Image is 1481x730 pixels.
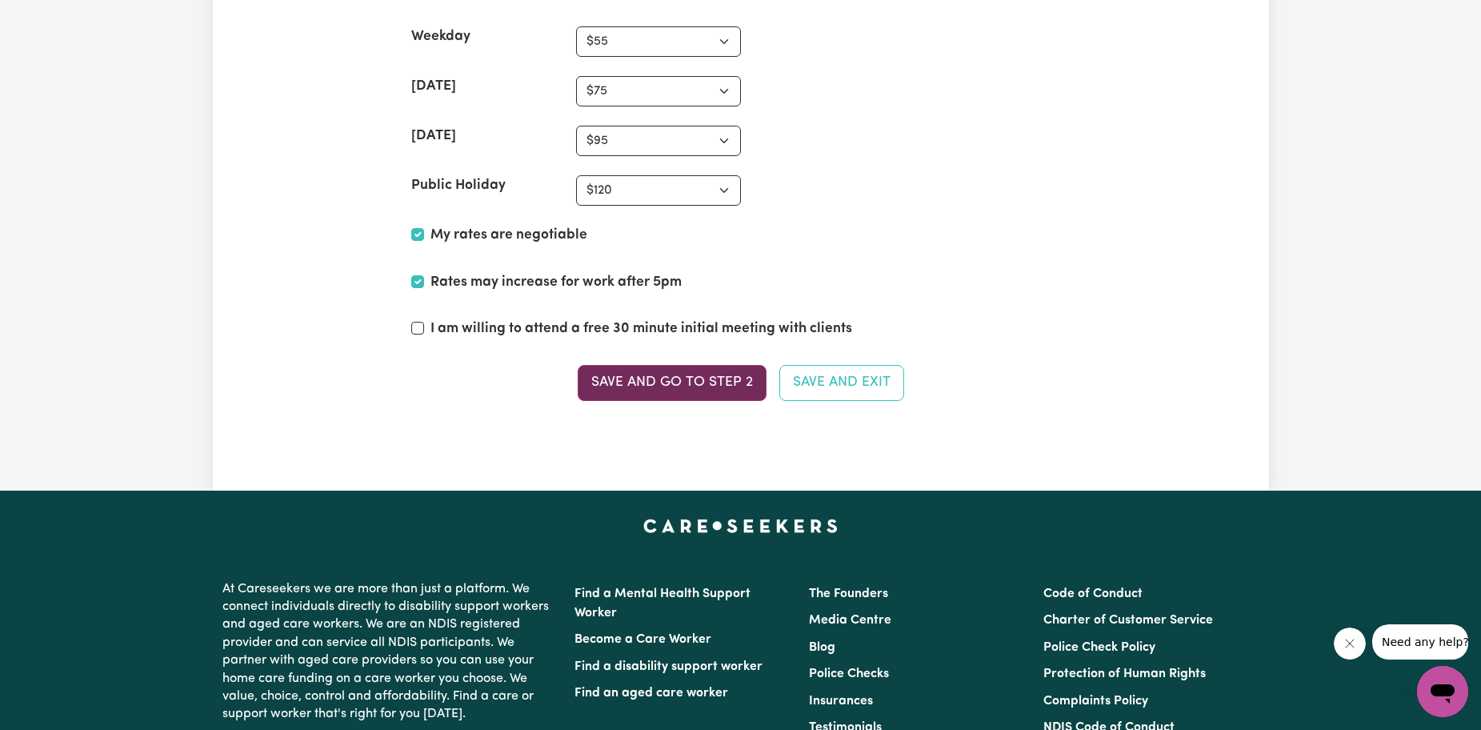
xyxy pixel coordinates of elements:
[574,588,751,620] a: Find a Mental Health Support Worker
[809,668,889,680] a: Police Checks
[222,574,555,730] p: At Careseekers we are more than just a platform. We connect individuals directly to disability su...
[574,687,728,700] a: Find an aged care worker
[1417,666,1468,717] iframe: Button to launch messaging window
[809,588,888,600] a: The Founders
[643,519,838,532] a: Careseekers home page
[430,272,682,293] label: Rates may increase for work after 5pm
[809,695,873,708] a: Insurances
[809,614,891,627] a: Media Centre
[1043,695,1148,708] a: Complaints Policy
[779,365,904,400] button: Save and Exit
[411,26,470,47] label: Weekday
[430,319,852,339] label: I am willing to attend a free 30 minute initial meeting with clients
[1372,624,1468,660] iframe: Message from company
[809,641,835,654] a: Blog
[411,175,506,196] label: Public Holiday
[1043,641,1155,654] a: Police Check Policy
[1043,614,1213,627] a: Charter of Customer Service
[574,660,763,673] a: Find a disability support worker
[1043,588,1143,600] a: Code of Conduct
[574,633,711,646] a: Become a Care Worker
[411,76,456,97] label: [DATE]
[411,126,456,146] label: [DATE]
[10,11,97,24] span: Need any help?
[1334,628,1366,660] iframe: Close message
[430,225,587,246] label: My rates are negotiable
[1043,668,1206,680] a: Protection of Human Rights
[578,365,767,400] button: Save and go to Step 2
